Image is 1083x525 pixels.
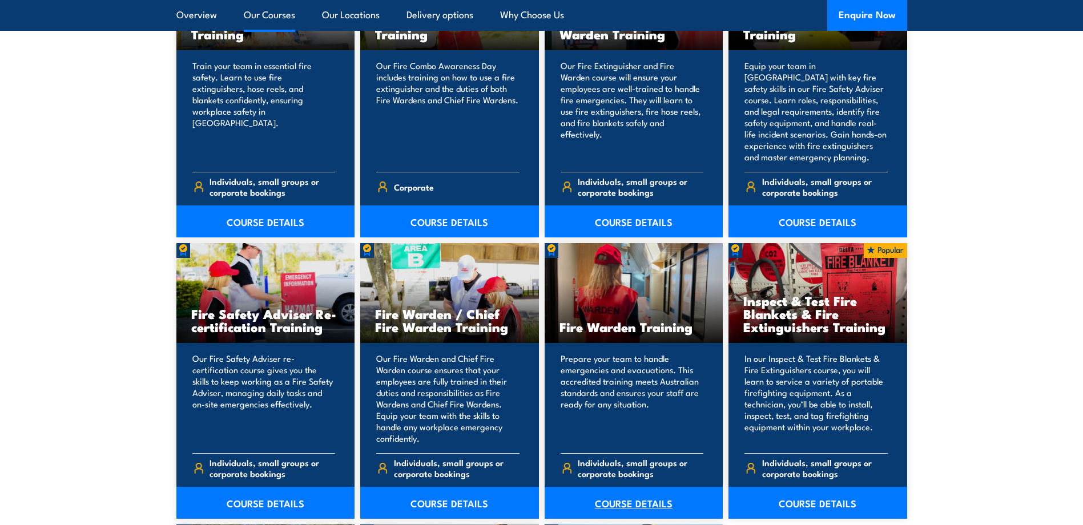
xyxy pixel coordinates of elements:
h3: Fire Safety Adviser Training [743,14,892,41]
span: Corporate [394,178,434,196]
span: Individuals, small groups or corporate bookings [762,457,888,479]
p: Our Fire Extinguisher and Fire Warden course will ensure your employees are well-trained to handl... [561,60,704,163]
a: COURSE DETAILS [176,205,355,237]
p: Our Fire Combo Awareness Day includes training on how to use a fire extinguisher and the duties o... [376,60,520,163]
span: Individuals, small groups or corporate bookings [578,457,703,479]
h3: Inspect & Test Fire Blankets & Fire Extinguishers Training [743,294,892,333]
h3: Fire Extinguisher / Fire Warden Training [559,14,708,41]
p: Our Fire Warden and Chief Fire Warden course ensures that your employees are fully trained in the... [376,353,520,444]
a: COURSE DETAILS [728,487,907,519]
a: COURSE DETAILS [360,205,539,237]
p: Train your team in essential fire safety. Learn to use fire extinguishers, hose reels, and blanke... [192,60,336,163]
a: COURSE DETAILS [360,487,539,519]
span: Individuals, small groups or corporate bookings [578,176,703,197]
p: Our Fire Safety Adviser re-certification course gives you the skills to keep working as a Fire Sa... [192,353,336,444]
h3: Fire Warden / Chief Fire Warden Training [375,307,524,333]
span: Individuals, small groups or corporate bookings [394,457,520,479]
span: Individuals, small groups or corporate bookings [210,457,335,479]
span: Individuals, small groups or corporate bookings [210,176,335,197]
a: COURSE DETAILS [545,205,723,237]
p: Prepare your team to handle emergencies and evacuations. This accredited training meets Australia... [561,353,704,444]
h3: Fire Safety Adviser Re-certification Training [191,307,340,333]
a: COURSE DETAILS [176,487,355,519]
p: Equip your team in [GEOGRAPHIC_DATA] with key fire safety skills in our Fire Safety Adviser cours... [744,60,888,163]
a: COURSE DETAILS [728,205,907,237]
h3: Fire Warden Training [559,320,708,333]
span: Individuals, small groups or corporate bookings [762,176,888,197]
a: COURSE DETAILS [545,487,723,519]
p: In our Inspect & Test Fire Blankets & Fire Extinguishers course, you will learn to service a vari... [744,353,888,444]
h3: Fire Extinguisher Training [191,14,340,41]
